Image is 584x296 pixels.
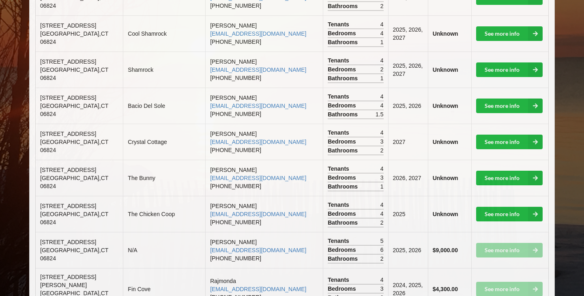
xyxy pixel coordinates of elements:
span: [STREET_ADDRESS][PERSON_NAME] [40,274,96,288]
span: 4 [380,129,384,137]
span: Bedrooms [328,210,358,218]
span: 1.5 [376,110,383,118]
span: 4 [380,56,384,64]
span: Bathrooms [328,110,360,118]
span: Bedrooms [328,65,358,73]
td: 2025 [388,196,428,232]
span: Bathrooms [328,2,360,10]
span: 2 [380,65,384,73]
td: [PERSON_NAME] [PHONE_NUMBER] [205,88,323,124]
a: [EMAIL_ADDRESS][DOMAIN_NAME] [210,211,306,217]
span: Tenants [328,20,351,28]
span: [STREET_ADDRESS] [40,131,96,137]
span: Tenants [328,92,351,101]
td: Bacio Del Sole [123,88,205,124]
span: [GEOGRAPHIC_DATA] , CT 06824 [40,66,108,81]
span: Bathrooms [328,146,360,154]
span: 1 [380,182,384,191]
span: 4 [380,29,384,37]
span: Bedrooms [328,285,358,293]
b: Unknown [433,139,458,145]
span: [STREET_ADDRESS] [40,203,96,209]
td: Shamrock [123,51,205,88]
a: [EMAIL_ADDRESS][DOMAIN_NAME] [210,103,306,109]
a: See more info [476,62,543,77]
td: [PERSON_NAME] [PHONE_NUMBER] [205,196,323,232]
span: 2 [380,146,384,154]
span: 6 [380,246,384,254]
b: Unknown [433,30,458,37]
td: Cool Shamrock [123,15,205,51]
a: See more info [476,171,543,185]
span: [GEOGRAPHIC_DATA] , CT 06824 [40,211,108,225]
span: 4 [380,201,384,209]
td: The Chicken Coop [123,196,205,232]
span: [STREET_ADDRESS] [40,22,96,29]
td: The Bunny [123,160,205,196]
span: 5 [380,237,384,245]
span: [STREET_ADDRESS] [40,167,96,173]
span: 4 [380,210,384,218]
span: Tenants [328,201,351,209]
span: 3 [380,174,384,182]
b: Unknown [433,103,458,109]
td: 2026, 2027 [388,160,428,196]
b: Unknown [433,66,458,73]
span: 3 [380,137,384,146]
td: Crystal Cottage [123,124,205,160]
span: 3 [380,285,384,293]
b: Unknown [433,175,458,181]
a: See more info [476,26,543,41]
span: Tenants [328,276,351,284]
a: [EMAIL_ADDRESS][DOMAIN_NAME] [210,286,306,292]
a: [EMAIL_ADDRESS][DOMAIN_NAME] [210,139,306,145]
span: Tenants [328,129,351,137]
span: [GEOGRAPHIC_DATA] , CT 06824 [40,247,108,262]
a: [EMAIL_ADDRESS][DOMAIN_NAME] [210,66,306,73]
a: See more info [476,99,543,113]
td: 2025, 2026 [388,88,428,124]
td: [PERSON_NAME] [PHONE_NUMBER] [205,51,323,88]
b: $9,000.00 [433,247,458,253]
span: 2 [380,219,384,227]
span: Bathrooms [328,38,360,46]
span: [STREET_ADDRESS] [40,239,96,245]
span: Tenants [328,165,351,173]
span: Bedrooms [328,137,358,146]
span: Bathrooms [328,74,360,82]
span: [GEOGRAPHIC_DATA] , CT 06824 [40,139,108,153]
span: [STREET_ADDRESS] [40,58,96,65]
span: Bedrooms [328,174,358,182]
span: [GEOGRAPHIC_DATA] , CT 06824 [40,175,108,189]
a: [EMAIL_ADDRESS][DOMAIN_NAME] [210,30,306,37]
span: 1 [380,38,384,46]
td: [PERSON_NAME] [PHONE_NUMBER] [205,124,323,160]
span: [STREET_ADDRESS] [40,94,96,101]
span: 4 [380,101,384,109]
span: 1 [380,74,384,82]
span: Bathrooms [328,182,360,191]
b: Unknown [433,211,458,217]
td: 2025, 2026, 2027 [388,51,428,88]
td: N/A [123,232,205,268]
span: Bathrooms [328,255,360,263]
span: [GEOGRAPHIC_DATA] , CT 06824 [40,103,108,117]
span: 2 [380,255,384,263]
span: 2 [380,2,384,10]
td: [PERSON_NAME] [PHONE_NUMBER] [205,232,323,268]
span: Bedrooms [328,246,358,254]
span: Bedrooms [328,29,358,37]
span: 4 [380,276,384,284]
span: 4 [380,92,384,101]
span: 4 [380,20,384,28]
span: Bathrooms [328,219,360,227]
td: [PERSON_NAME] [PHONE_NUMBER] [205,15,323,51]
span: Bedrooms [328,101,358,109]
a: See more info [476,207,543,221]
a: See more info [476,135,543,149]
span: Tenants [328,56,351,64]
td: 2025, 2026, 2027 [388,15,428,51]
td: 2027 [388,124,428,160]
a: [EMAIL_ADDRESS][DOMAIN_NAME] [210,247,306,253]
span: 4 [380,165,384,173]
